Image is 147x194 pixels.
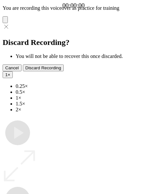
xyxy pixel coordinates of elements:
li: 0.5× [16,89,144,95]
li: 0.25× [16,83,144,89]
h2: Discard Recording? [3,38,144,47]
li: 1× [16,95,144,101]
p: You are recording this voiceover as practice for training [3,5,144,11]
button: Discard Recording [23,64,64,71]
button: 1× [3,71,13,78]
button: Cancel [3,64,22,71]
li: 2× [16,107,144,113]
span: 1 [5,72,8,77]
li: 1.5× [16,101,144,107]
li: You will not be able to recover this once discarded. [16,53,144,59]
a: 00:00:00 [62,2,85,9]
